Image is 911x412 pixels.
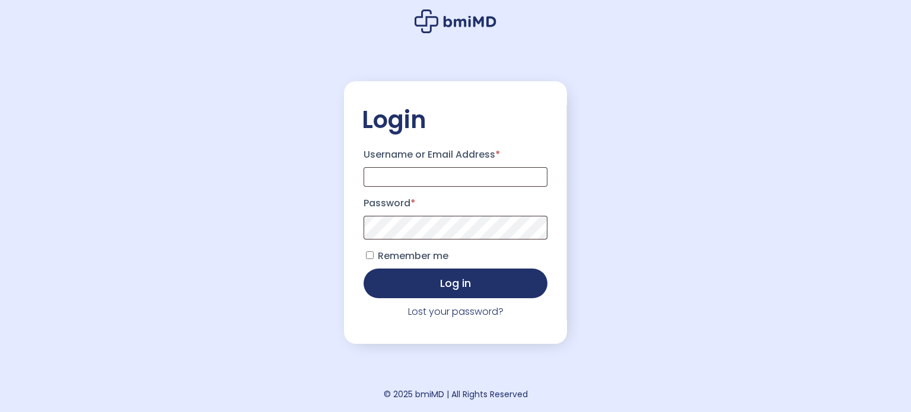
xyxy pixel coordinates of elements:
div: © 2025 bmiMD | All Rights Reserved [384,386,528,403]
button: Log in [364,269,547,298]
h2: Login [362,105,549,135]
input: Remember me [366,251,374,259]
label: Username or Email Address [364,145,547,164]
label: Password [364,194,547,213]
span: Remember me [378,249,448,263]
a: Lost your password? [408,305,504,318]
